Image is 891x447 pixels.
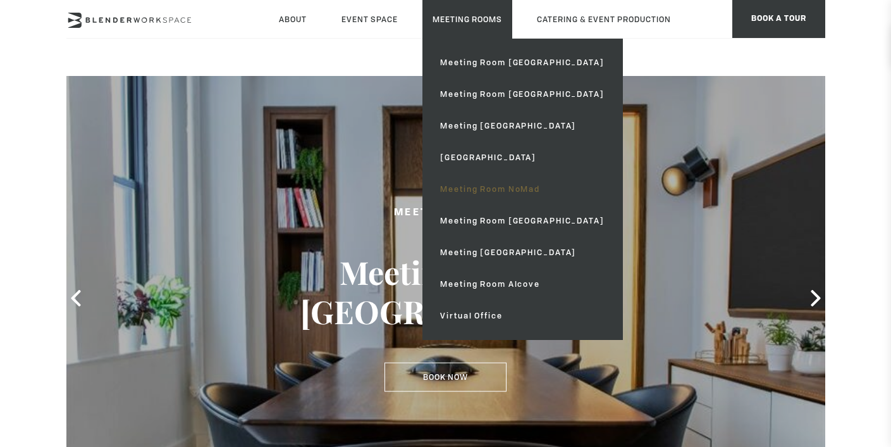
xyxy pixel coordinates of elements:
a: Book Now [384,363,507,392]
a: Meeting Room Alcove [430,268,614,300]
a: [GEOGRAPHIC_DATA] [430,142,614,173]
a: Meeting [GEOGRAPHIC_DATA] [430,237,614,268]
h3: Meeting Room [GEOGRAPHIC_DATA] [300,253,591,331]
a: Meeting Room [GEOGRAPHIC_DATA] [430,205,614,237]
a: Virtual Office [430,300,614,332]
a: Meeting Room [GEOGRAPHIC_DATA] [430,47,614,79]
a: Meeting Room [GEOGRAPHIC_DATA] [430,79,614,110]
h2: Meeting Space [300,205,591,221]
a: Meeting Room NoMad [430,173,614,205]
a: Meeting [GEOGRAPHIC_DATA] [430,110,614,142]
iframe: Chat Widget [828,386,891,447]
